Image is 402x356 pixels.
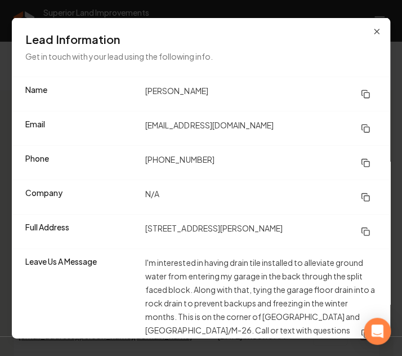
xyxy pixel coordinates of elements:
dt: Email [25,118,136,139]
dd: N/A [145,187,377,207]
dd: [PHONE_NUMBER] [145,153,377,173]
dd: [STREET_ADDRESS][PERSON_NAME] [145,221,377,242]
h3: Lead Information [25,32,377,47]
dd: I'm interested in having drain tile installed to alleviate ground water from entering my garage i... [145,256,377,344]
dt: Leave Us A Message [25,256,136,344]
dt: Phone [25,153,136,173]
dd: [PERSON_NAME] [145,84,377,104]
dt: Company [25,187,136,207]
dd: [EMAIL_ADDRESS][DOMAIN_NAME] [145,118,377,139]
dt: Full Address [25,221,136,242]
dt: Name [25,84,136,104]
p: Get in touch with your lead using the following info. [25,50,377,63]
